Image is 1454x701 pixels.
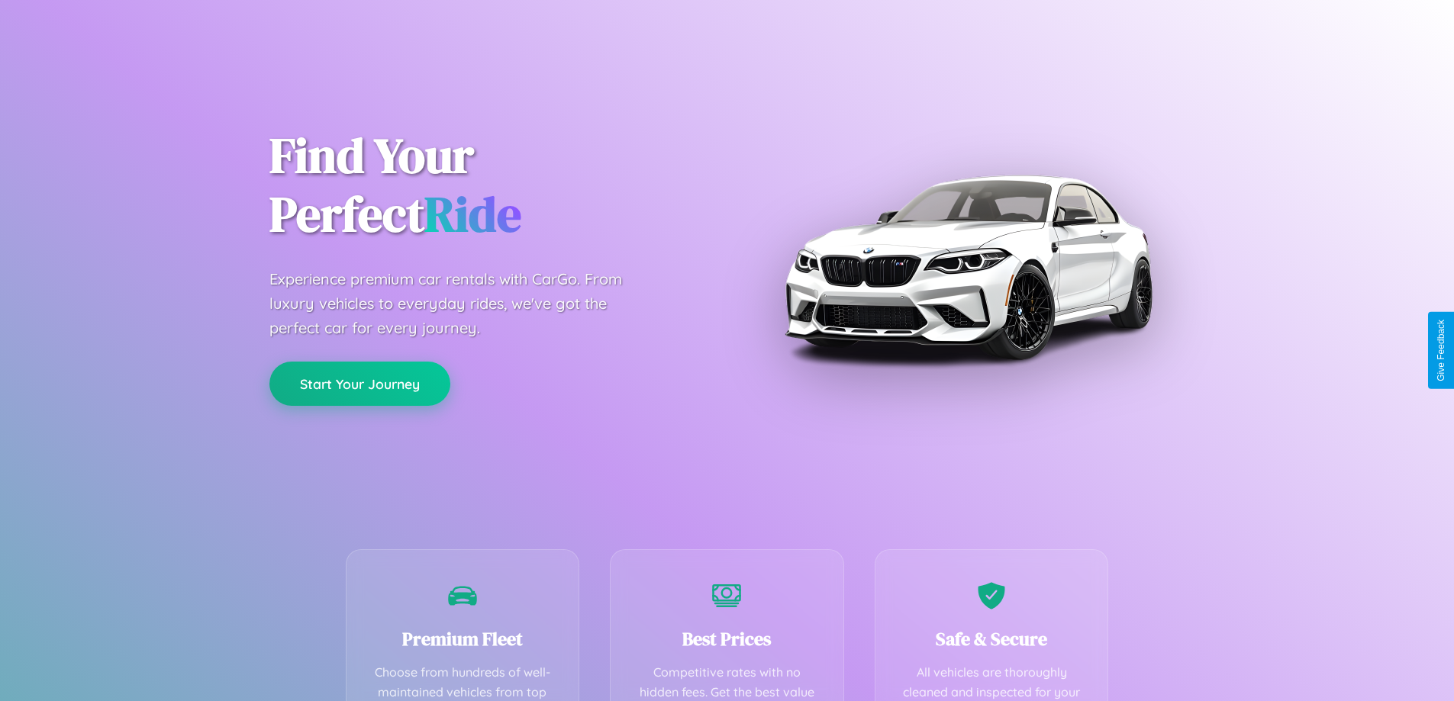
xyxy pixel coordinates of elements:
div: Give Feedback [1436,320,1446,381]
h3: Safe & Secure [898,626,1085,651]
h3: Premium Fleet [369,626,556,651]
span: Ride [424,181,521,247]
h1: Find Your Perfect [269,127,704,244]
h3: Best Prices [634,626,820,651]
p: Experience premium car rentals with CarGo. From luxury vehicles to everyday rides, we've got the ... [269,267,651,340]
img: Premium BMW car rental vehicle [777,76,1159,458]
button: Start Your Journey [269,362,450,406]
